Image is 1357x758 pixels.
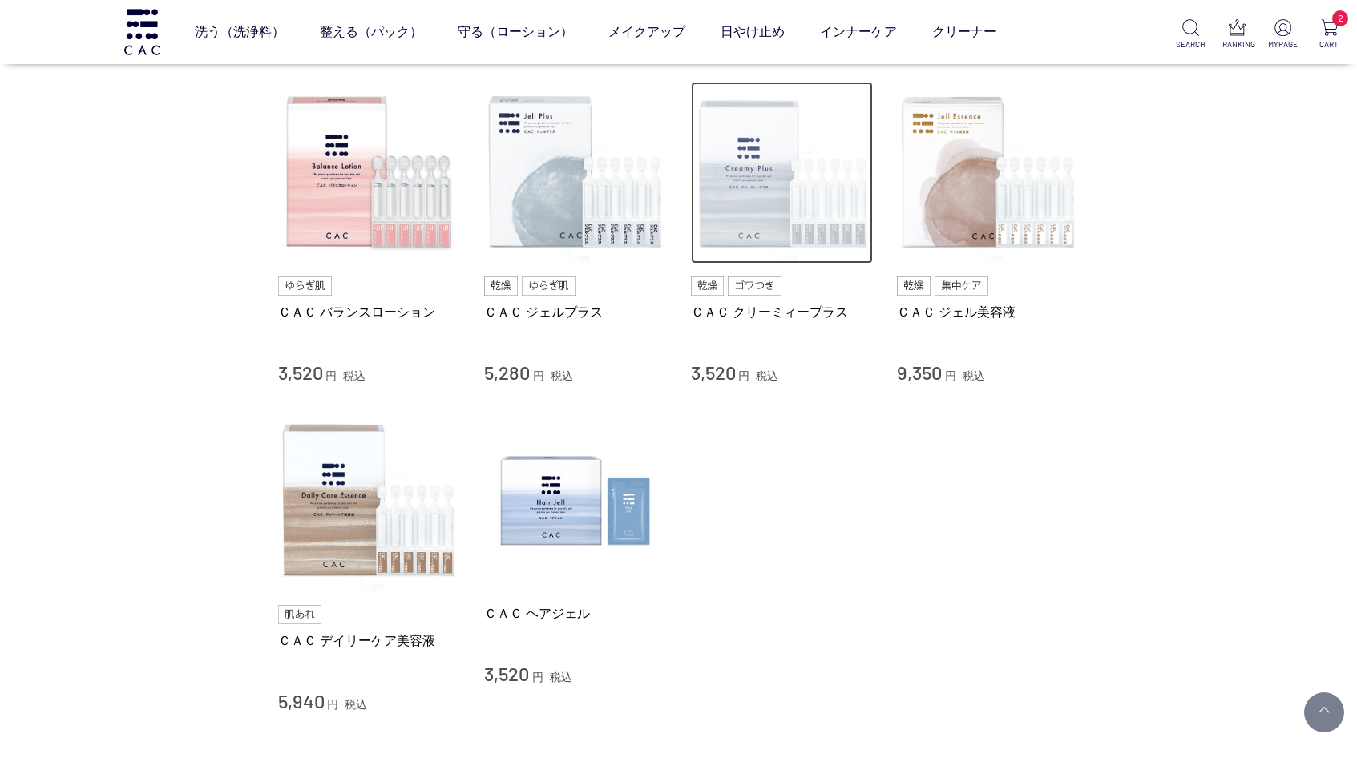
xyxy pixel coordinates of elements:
[1315,19,1344,50] a: 2 CART
[1222,38,1252,50] p: RANKING
[278,82,461,264] img: ＣＡＣ バランスローション
[550,671,572,683] span: 税込
[691,82,874,264] img: ＣＡＣ クリーミィープラス
[484,605,667,622] a: ＣＡＣ ヘアジェル
[458,10,573,54] a: 守る（ローション）
[278,361,323,384] span: 3,520
[691,276,725,296] img: 乾燥
[963,369,985,382] span: 税込
[278,689,325,712] span: 5,940
[897,361,942,384] span: 9,350
[820,10,897,54] a: インナーケア
[484,304,667,321] a: ＣＡＣ ジェルプラス
[945,369,956,382] span: 円
[320,10,422,54] a: 整える（パック）
[1222,19,1252,50] a: RANKING
[278,304,461,321] a: ＣＡＣ バランスローション
[343,369,366,382] span: 税込
[533,369,544,382] span: 円
[932,10,996,54] a: クリーナー
[195,10,285,54] a: 洗う（洗浄料）
[122,9,162,54] img: logo
[691,304,874,321] a: ＣＡＣ クリーミィープラス
[756,369,778,382] span: 税込
[1332,10,1348,26] span: 2
[897,276,931,296] img: 乾燥
[691,361,736,384] span: 3,520
[278,276,333,296] img: ゆらぎ肌
[484,361,530,384] span: 5,280
[1315,38,1344,50] p: CART
[345,698,367,711] span: 税込
[1268,38,1298,50] p: MYPAGE
[1176,19,1206,50] a: SEARCH
[484,82,667,264] img: ＣＡＣ ジェルプラス
[1176,38,1206,50] p: SEARCH
[935,276,989,296] img: 集中ケア
[728,276,781,296] img: ゴワつき
[532,671,543,683] span: 円
[738,369,749,382] span: 円
[897,82,1080,264] img: ＣＡＣ ジェル美容液
[278,632,461,649] a: ＣＡＣ デイリーケア美容液
[484,276,518,296] img: 乾燥
[325,369,337,382] span: 円
[721,10,785,54] a: 日やけ止め
[522,276,576,296] img: ゆらぎ肌
[484,409,667,592] img: ＣＡＣ ヘアジェル
[897,304,1080,321] a: ＣＡＣ ジェル美容液
[278,605,321,624] img: 肌あれ
[551,369,573,382] span: 税込
[484,662,529,685] span: 3,520
[327,698,338,711] span: 円
[1268,19,1298,50] a: MYPAGE
[608,10,685,54] a: メイクアップ
[278,409,461,592] img: ＣＡＣ デイリーケア美容液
